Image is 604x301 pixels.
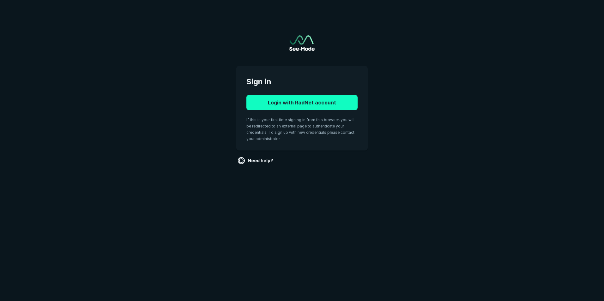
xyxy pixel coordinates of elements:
[246,117,354,141] span: If this is your first time signing in from this browser, you will be redirected to an external pa...
[289,35,315,51] img: See-Mode Logo
[246,95,358,110] button: Login with RadNet account
[289,35,315,51] a: Go to sign in
[236,156,276,166] a: Need help?
[246,76,358,87] span: Sign in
